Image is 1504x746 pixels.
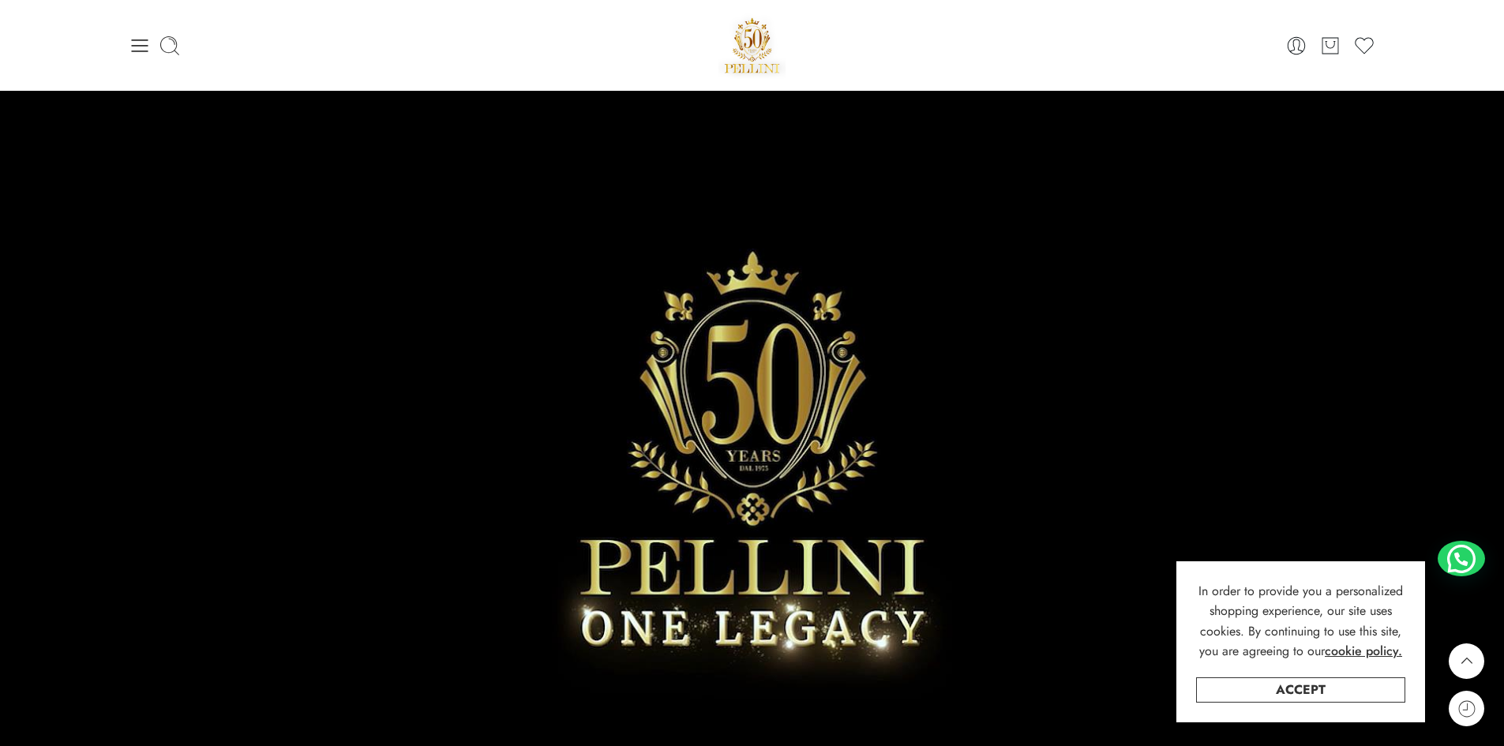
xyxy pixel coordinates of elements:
span: In order to provide you a personalized shopping experience, our site uses cookies. By continuing ... [1198,582,1403,661]
a: cookie policy. [1325,641,1402,662]
a: Pellini - [718,12,786,79]
a: Login / Register [1285,35,1307,57]
img: Pellini [718,12,786,79]
a: Accept [1196,677,1405,703]
a: Wishlist [1353,35,1375,57]
a: Cart [1319,35,1341,57]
